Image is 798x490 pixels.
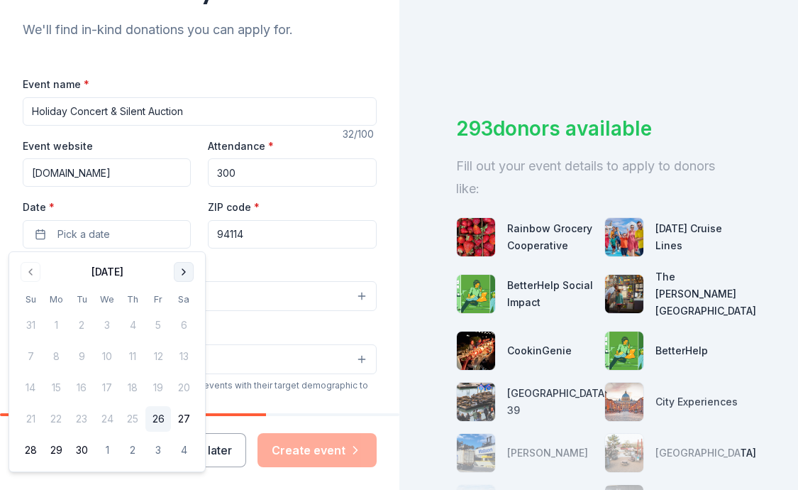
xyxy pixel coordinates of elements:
img: photo for The Walt Disney Museum [605,275,643,313]
th: Saturday [171,292,196,307]
img: photo for BetterHelp Social Impact [457,275,495,313]
label: Attendance [208,139,274,153]
button: Pick a date [23,220,191,249]
div: [DATE] Cruise Lines [655,220,741,254]
div: [DATE] [92,263,123,281]
div: 32 /100 [343,126,377,143]
div: BetterHelp Social Impact [507,277,593,311]
button: 26 [145,406,171,432]
label: Event name [23,77,89,92]
input: Spring Fundraiser [23,97,377,126]
th: Wednesday [94,292,120,307]
button: 30 [69,437,94,463]
img: photo for Rainbow Grocery Cooperative [457,218,495,256]
th: Sunday [18,292,43,307]
button: Go to previous month [21,262,40,282]
th: Tuesday [69,292,94,307]
div: BetterHelp [655,342,708,359]
div: We'll find in-kind donations you can apply for. [23,18,377,41]
label: Date [23,200,191,214]
div: CookinGenie [507,342,572,359]
button: Go to next month [174,262,194,282]
label: Event website [23,139,93,153]
div: The [PERSON_NAME][GEOGRAPHIC_DATA] [655,268,756,320]
input: https://www... [23,158,191,187]
img: photo for BetterHelp [605,332,643,370]
div: 293 donors available [456,114,742,143]
button: 3 [145,437,171,463]
button: 2 [120,437,145,463]
img: photo for Carnival Cruise Lines [605,218,643,256]
button: 27 [171,406,196,432]
div: Rainbow Grocery Cooperative [507,220,593,254]
input: 12345 (U.S. only) [208,220,376,249]
img: photo for CookinGenie [457,332,495,370]
div: Fill out your event details to apply to donors like: [456,155,742,200]
th: Monday [43,292,69,307]
button: 28 [18,437,43,463]
input: 20 [208,158,376,187]
th: Thursday [120,292,145,307]
th: Friday [145,292,171,307]
button: 1 [94,437,120,463]
button: 4 [171,437,196,463]
label: ZIP code [208,200,260,214]
span: Pick a date [57,226,110,243]
button: 29 [43,437,69,463]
